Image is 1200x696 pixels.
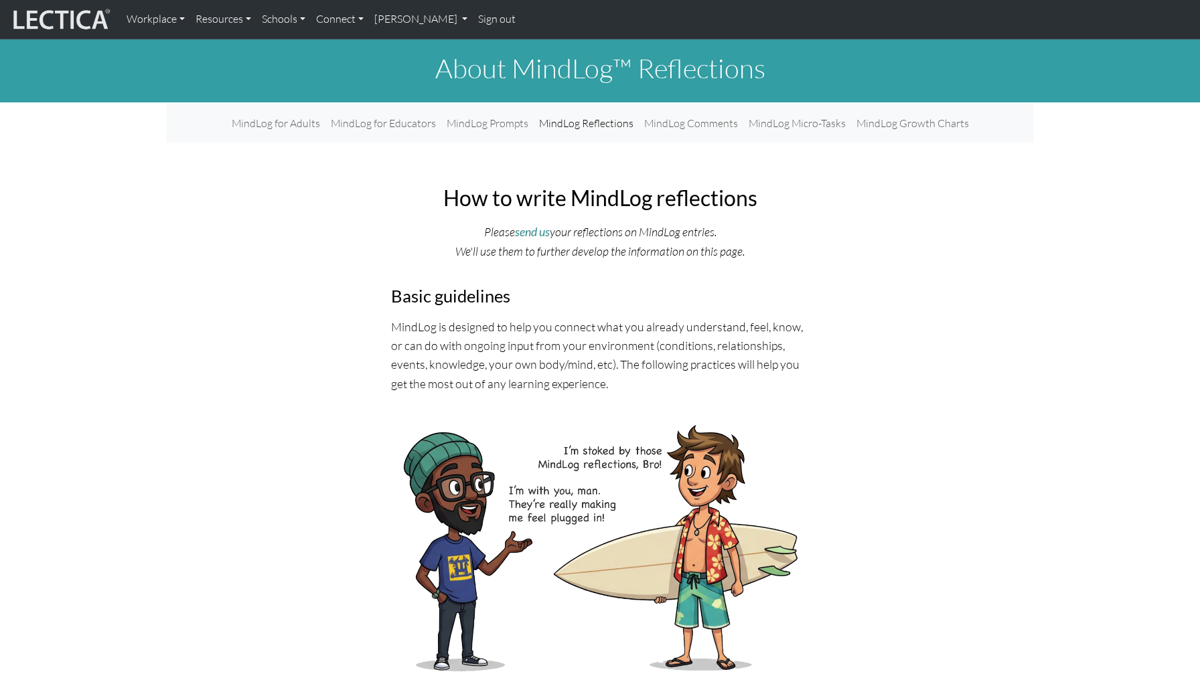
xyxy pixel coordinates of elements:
[639,110,743,137] a: MindLog Comments
[743,110,851,137] a: MindLog Micro-Tasks
[534,110,639,137] a: MindLog Reflections
[550,224,717,239] i: your reflections on MindLog entries.
[391,409,809,676] img: A Hipster and a Surfer raving about MindLog
[484,224,515,239] i: Please
[851,110,974,137] a: MindLog Growth Charts
[10,7,110,32] img: lecticalive
[166,52,1034,84] h1: About MindLog™ Reflections
[256,5,311,33] a: Schools
[441,110,534,137] a: MindLog Prompts
[226,110,325,137] a: MindLog for Adults
[311,5,369,33] a: Connect
[325,110,441,137] a: MindLog for Educators
[391,317,809,393] p: MindLog is designed to help you connect what you already understand, feel, know, or can do with o...
[473,5,521,33] a: Sign out
[391,286,809,307] h3: Basic guidelines
[455,244,745,258] i: We'll use them to further develop the information on this page.
[190,5,256,33] a: Resources
[369,5,473,33] a: [PERSON_NAME]
[391,185,809,211] h2: How to write MindLog reflections
[515,225,550,239] a: send us
[121,5,190,33] a: Workplace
